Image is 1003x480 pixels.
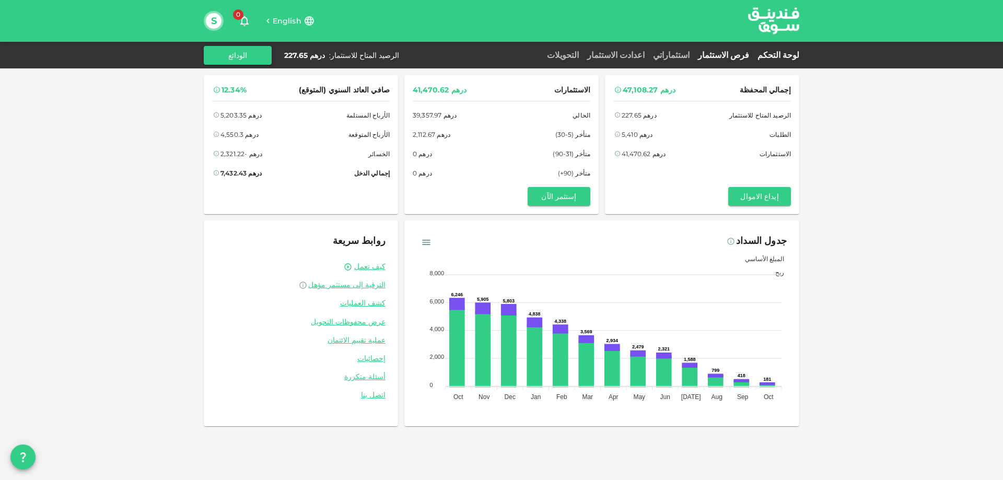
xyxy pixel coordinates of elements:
div: جدول السداد [736,233,787,250]
span: روابط سريعة [333,235,386,247]
span: الاستثمارات [554,84,590,97]
tspan: Sep [737,393,749,401]
a: كشف العمليات [216,298,386,308]
a: logo [748,1,799,41]
span: الحالي [573,110,590,121]
a: التحويلات [543,50,583,60]
div: درهم 227.65 [622,110,657,121]
span: صافي العائد السنوي (المتوقع) [299,84,390,97]
button: إستثمر الآن [528,187,590,206]
div: 12.34% [221,84,247,97]
span: الترقية إلى مستثمر مؤهل [308,280,386,289]
div: الرصيد المتاح للاستثمار : [329,50,399,61]
tspan: Jun [660,393,670,401]
span: الطلبات [769,129,791,140]
div: درهم 5,203.35 [220,110,262,121]
button: 0 [234,10,255,31]
tspan: Apr [609,393,619,401]
a: اعدادت الاستثمار [583,50,649,60]
tspan: 6,000 [430,298,445,305]
img: logo [734,1,813,41]
tspan: May [633,393,645,401]
tspan: 4,000 [430,326,445,332]
div: درهم 0 [413,148,432,159]
a: الترقية إلى مستثمر مؤهل [216,280,386,290]
span: الأرباح المتوقعة [348,129,390,140]
button: إيداع الاموال [728,187,791,206]
tspan: Nov [479,393,489,401]
a: اتصل بنا [216,390,386,400]
div: درهم 2,112.67 [413,129,450,140]
span: English [273,16,301,26]
tspan: 0 [430,382,433,388]
div: درهم 4,550.3 [220,129,259,140]
span: متأخر (5-30) [555,129,590,140]
div: درهم -2,321.22 [220,148,262,159]
span: الخسائر [368,148,390,159]
span: 0 [233,9,243,20]
tspan: Feb [556,393,567,401]
tspan: Aug [712,393,722,401]
tspan: Mar [582,393,593,401]
a: إحصائيات [216,354,386,364]
tspan: Jan [531,393,541,401]
a: عملية تقييم الائتمان [216,335,386,345]
span: متأخر (90+) [558,168,590,179]
span: ربح [767,268,784,276]
a: عرض محفوظات التحويل [216,317,386,327]
span: متأخر (31-90) [553,148,590,159]
div: درهم 7,432.43 [220,168,262,179]
tspan: 2,000 [430,354,445,360]
tspan: 8,000 [430,270,445,276]
a: لوحة التحكم [753,50,799,60]
div: درهم 227.65 [284,50,325,61]
div: درهم 41,470.62 [622,148,666,159]
span: إجمالي المحفظة [740,84,791,97]
a: كيف تعمل [354,262,386,272]
div: درهم 39,357.97 [413,110,457,121]
span: المبلغ الأساسي [737,255,784,263]
button: question [10,444,36,470]
tspan: Oct [453,393,463,401]
div: درهم 41,470.62 [413,84,466,97]
span: الاستثمارات [760,148,791,159]
div: درهم 0 [413,168,432,179]
span: الأرباح المستلمة [346,110,390,121]
a: أسئلة متكررة [216,372,386,382]
div: درهم 5,410 [622,129,653,140]
div: درهم 47,108.27 [623,84,675,97]
tspan: [DATE] [681,393,701,401]
button: الودائع [204,46,272,65]
span: إجمالي الدخل [354,168,390,179]
tspan: Oct [764,393,774,401]
span: الرصيد المتاح للاستثمار [729,110,791,121]
a: استثماراتي [649,50,694,60]
a: فرص الاستثمار [694,50,753,60]
tspan: Dec [505,393,516,401]
button: S [206,13,221,29]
